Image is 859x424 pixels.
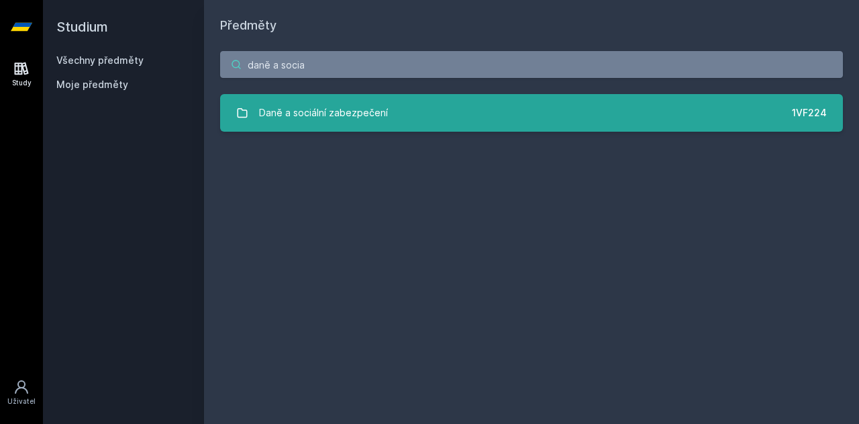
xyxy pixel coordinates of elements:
div: 1VF224 [792,106,827,120]
div: Daně a sociální zabezpečení [259,99,388,126]
input: Název nebo ident předmětu… [220,51,843,78]
a: Study [3,54,40,95]
a: Uživatel [3,372,40,413]
div: Study [12,78,32,88]
span: Moje předměty [56,78,128,91]
h1: Předměty [220,16,843,35]
div: Uživatel [7,396,36,407]
a: Všechny předměty [56,54,144,66]
a: Daně a sociální zabezpečení 1VF224 [220,94,843,132]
